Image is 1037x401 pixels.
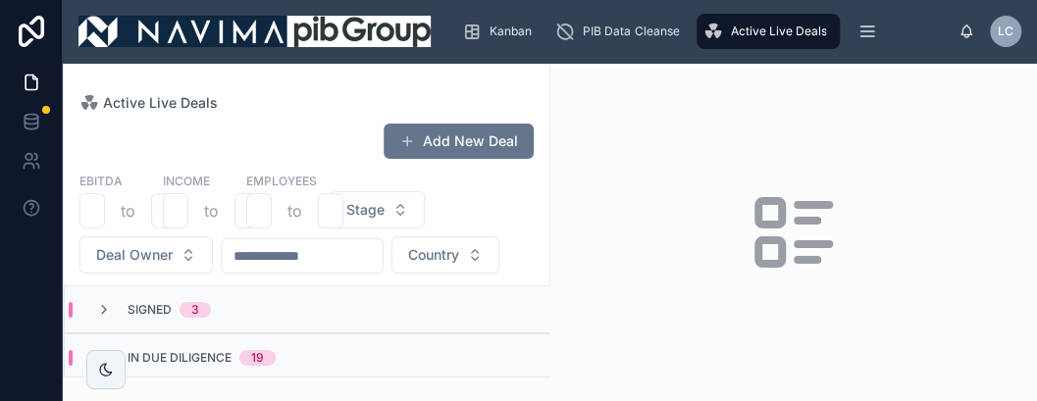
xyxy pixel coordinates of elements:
p: to [204,199,219,223]
div: 19 [251,350,264,366]
a: Kanban [456,14,545,49]
span: Signed [128,302,172,318]
button: Select Button [391,236,499,274]
span: Kanban [490,24,532,39]
button: Select Button [330,191,425,228]
a: Active Live Deals [79,93,218,113]
a: PIB Data Cleanse [549,14,693,49]
div: scrollable content [446,10,959,53]
label: Income [163,172,210,189]
span: Active Live Deals [103,93,218,113]
button: Select Button [79,236,213,274]
img: App logo [78,16,431,47]
div: 3 [191,302,199,318]
span: Active Live Deals [730,24,826,39]
label: Employees [246,172,317,189]
a: Active Live Deals [697,14,840,49]
span: LC [998,24,1013,39]
button: Add New Deal [384,124,534,159]
span: PIB Data Cleanse [583,24,679,39]
span: In Due Diligence [128,350,232,366]
span: Deal Owner [96,245,173,265]
p: to [121,199,135,223]
span: Stage [346,200,385,220]
p: to [287,199,302,223]
span: Country [408,245,459,265]
label: EBITDA [79,172,123,189]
